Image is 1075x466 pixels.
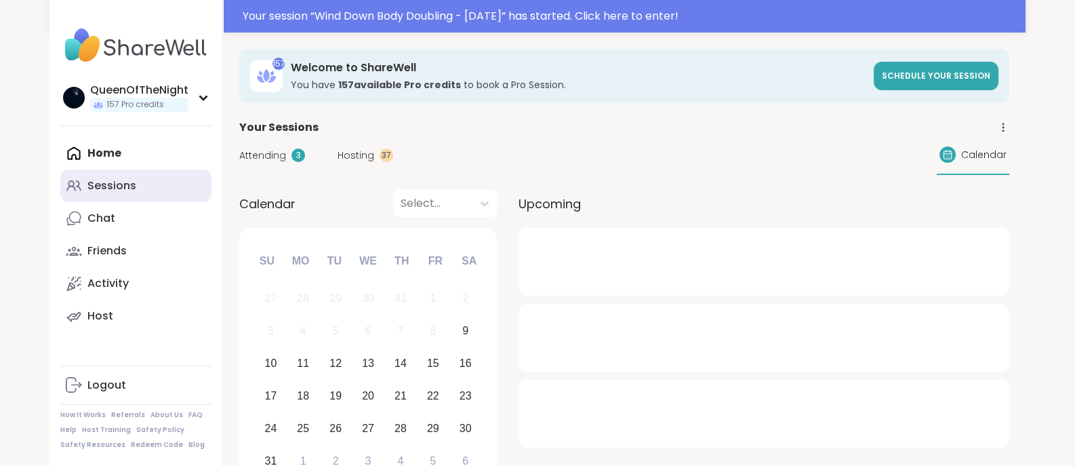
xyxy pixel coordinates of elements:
div: 27 [362,419,374,438]
div: Choose Saturday, August 30th, 2025 [451,414,480,443]
a: Host [60,300,211,332]
div: 4 [300,322,306,340]
div: Choose Saturday, August 23rd, 2025 [451,381,480,410]
div: Choose Wednesday, August 20th, 2025 [354,381,383,410]
div: 30 [362,289,374,307]
a: Activity [60,267,211,300]
div: Choose Monday, August 18th, 2025 [289,381,318,410]
a: Friends [60,235,211,267]
a: Help [60,425,77,435]
div: 1 [430,289,436,307]
div: Choose Friday, August 22nd, 2025 [418,381,447,410]
div: 18 [297,387,309,405]
a: About Us [150,410,183,420]
div: Mo [285,246,315,276]
a: Blog [188,440,205,450]
div: 17 [264,387,277,405]
a: Host Training [82,425,131,435]
div: Choose Thursday, August 21st, 2025 [386,381,415,410]
div: Sa [454,246,484,276]
h3: Welcome to ShareWell [291,60,866,75]
div: 12 [329,354,342,372]
a: Referrals [111,410,145,420]
div: 31 [394,289,407,307]
div: Chat [87,211,115,226]
a: Sessions [60,170,211,202]
div: Sessions [87,178,136,193]
a: Logout [60,369,211,402]
a: How It Works [60,410,106,420]
div: Not available Tuesday, August 5th, 2025 [321,317,350,346]
div: Not available Friday, August 8th, 2025 [418,317,447,346]
a: Safety Resources [60,440,125,450]
span: Attending [239,149,286,163]
div: Choose Friday, August 29th, 2025 [418,414,447,443]
div: 29 [427,419,439,438]
div: Su [252,246,282,276]
div: 10 [264,354,277,372]
div: Tu [319,246,349,276]
span: Calendar [961,148,1007,162]
div: Not available Wednesday, July 30th, 2025 [354,284,383,313]
div: Not available Thursday, August 7th, 2025 [386,317,415,346]
div: 3 [291,149,305,162]
div: 14 [394,354,407,372]
div: QueenOfTheNight [90,83,188,98]
div: 28 [297,289,309,307]
div: 19 [329,387,342,405]
div: 13 [362,354,374,372]
div: 7 [397,322,403,340]
div: 5 [333,322,339,340]
div: Not available Thursday, July 31st, 2025 [386,284,415,313]
div: Choose Monday, August 25th, 2025 [289,414,318,443]
div: Not available Friday, August 1st, 2025 [418,284,447,313]
div: 8 [430,322,436,340]
img: QueenOfTheNight [63,87,85,109]
div: 29 [329,289,342,307]
div: Choose Monday, August 11th, 2025 [289,349,318,378]
div: 21 [394,387,407,405]
div: 16 [460,354,472,372]
div: 25 [297,419,309,438]
a: Schedule your session [874,62,998,90]
div: Logout [87,378,126,393]
div: 6 [365,322,371,340]
div: Activity [87,276,129,291]
div: Choose Tuesday, August 12th, 2025 [321,349,350,378]
div: Choose Wednesday, August 13th, 2025 [354,349,383,378]
div: Choose Thursday, August 28th, 2025 [386,414,415,443]
span: 157 Pro credits [106,99,164,111]
div: Choose Tuesday, August 26th, 2025 [321,414,350,443]
span: Upcoming [519,195,581,213]
div: 2 [462,289,468,307]
div: Not available Sunday, July 27th, 2025 [256,284,285,313]
div: Th [387,246,417,276]
div: Not available Wednesday, August 6th, 2025 [354,317,383,346]
div: 9 [462,322,468,340]
a: Safety Policy [136,425,184,435]
div: We [353,246,383,276]
a: Redeem Code [131,440,183,450]
div: Choose Thursday, August 14th, 2025 [386,349,415,378]
div: 37 [380,149,393,162]
div: 157 [272,58,285,70]
div: Not available Monday, July 28th, 2025 [289,284,318,313]
div: Host [87,309,113,324]
div: Fr [420,246,450,276]
div: Not available Tuesday, July 29th, 2025 [321,284,350,313]
div: Choose Saturday, August 16th, 2025 [451,349,480,378]
span: Hosting [338,149,374,163]
h3: You have to book a Pro Session. [291,78,866,92]
div: Choose Tuesday, August 19th, 2025 [321,381,350,410]
div: 28 [394,419,407,438]
b: 157 available Pro credit s [338,78,461,92]
div: 15 [427,354,439,372]
div: Choose Sunday, August 10th, 2025 [256,349,285,378]
img: ShareWell Nav Logo [60,22,211,69]
div: 20 [362,387,374,405]
div: Choose Saturday, August 9th, 2025 [451,317,480,346]
div: 27 [264,289,277,307]
a: FAQ [188,410,203,420]
div: Choose Sunday, August 24th, 2025 [256,414,285,443]
div: Friends [87,244,127,258]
